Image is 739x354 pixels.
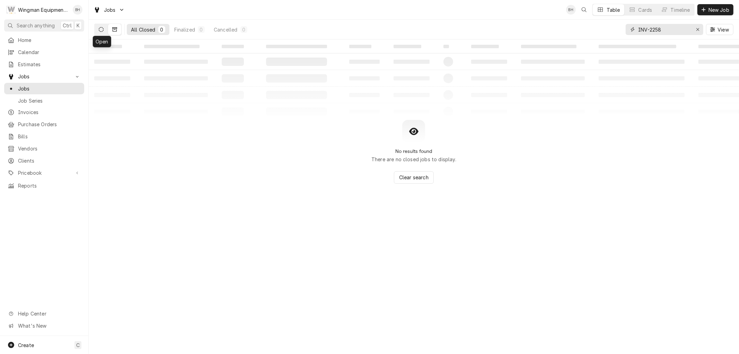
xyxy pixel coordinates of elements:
[4,71,84,82] a: Go to Jobs
[18,342,34,348] span: Create
[242,26,246,33] div: 0
[697,4,733,15] button: New Job
[707,6,731,14] span: New Job
[18,182,81,189] span: Reports
[76,342,80,349] span: C
[18,49,81,56] span: Calendar
[4,83,84,94] a: Jobs
[18,145,81,152] span: Vendors
[17,22,55,29] span: Search anything
[18,157,81,164] span: Clients
[521,45,577,48] span: ‌
[394,45,421,48] span: ‌
[18,109,81,116] span: Invoices
[91,4,127,16] a: Go to Jobs
[93,36,111,47] div: Open
[566,5,576,15] div: BH
[73,5,82,15] div: Brady Hale's Avatar
[77,22,80,29] span: K
[160,26,164,33] div: 0
[706,24,733,35] button: View
[104,6,116,14] span: Jobs
[4,167,84,179] a: Go to Pricebook
[599,45,676,48] span: ‌
[73,5,82,15] div: BH
[394,171,434,184] button: Clear search
[4,308,84,319] a: Go to Help Center
[89,40,739,120] table: All Closed Jobs List Loading
[579,4,590,15] button: Open search
[398,174,430,181] span: Clear search
[6,5,16,15] div: W
[4,106,84,118] a: Invoices
[471,45,499,48] span: ‌
[18,97,81,104] span: Job Series
[174,26,195,33] div: Finalized
[4,59,84,70] a: Estimates
[607,6,620,14] div: Table
[266,45,327,48] span: ‌
[144,45,200,48] span: ‌
[18,73,70,80] span: Jobs
[638,24,690,35] input: Keyword search
[18,169,70,176] span: Pricebook
[4,143,84,154] a: Vendors
[4,95,84,106] a: Job Series
[566,5,576,15] div: Brady Hale's Avatar
[4,34,84,46] a: Home
[371,156,456,163] p: There are no closed jobs to display.
[395,148,432,154] h2: No results found
[4,131,84,142] a: Bills
[349,45,371,48] span: ‌
[4,180,84,191] a: Reports
[6,5,16,15] div: Wingman Equipment Solutions's Avatar
[18,133,81,140] span: Bills
[18,310,80,317] span: Help Center
[4,320,84,331] a: Go to What's New
[692,24,703,35] button: Erase input
[18,36,81,44] span: Home
[716,26,730,33] span: View
[4,46,84,58] a: Calendar
[443,45,449,48] span: ‌
[639,6,652,14] div: Cards
[222,45,244,48] span: ‌
[4,119,84,130] a: Purchase Orders
[4,19,84,32] button: Search anythingCtrlK
[214,26,237,33] div: Cancelled
[131,26,156,33] div: All Closed
[199,26,203,33] div: 0
[671,6,690,14] div: Timeline
[18,6,69,14] div: Wingman Equipment Solutions
[18,85,81,92] span: Jobs
[18,322,80,329] span: What's New
[18,121,81,128] span: Purchase Orders
[63,22,72,29] span: Ctrl
[18,61,81,68] span: Estimates
[4,155,84,166] a: Clients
